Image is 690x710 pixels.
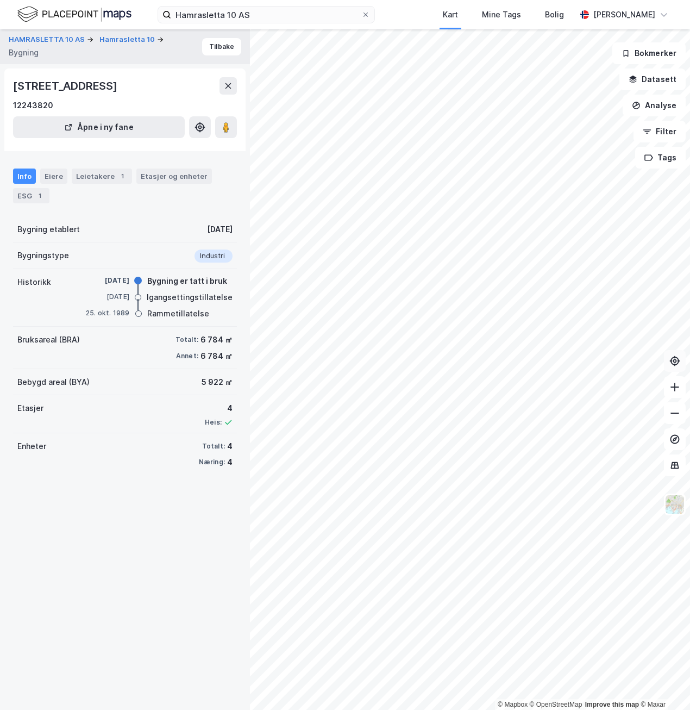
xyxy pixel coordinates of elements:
div: Næring: [199,458,225,466]
input: Søk på adresse, matrikkel, gårdeiere, leietakere eller personer [171,7,361,23]
button: Analyse [623,95,686,116]
div: 6 784 ㎡ [200,350,233,363]
iframe: Chat Widget [636,658,690,710]
button: Tags [635,147,686,169]
div: Totalt: [175,335,198,344]
img: Z [664,494,685,515]
div: 12243820 [13,99,53,112]
div: Info [13,169,36,184]
div: Bruksareal (BRA) [17,333,80,346]
button: Åpne i ny fane [13,116,185,138]
div: 4 [227,456,233,469]
div: [DATE] [86,292,129,302]
div: [PERSON_NAME] [593,8,655,21]
div: 1 [117,171,128,182]
a: Mapbox [498,701,528,708]
button: Hamrasletta 10 [99,34,157,45]
div: Bebygd areal (BYA) [17,376,90,389]
div: Eiere [40,169,67,184]
div: 4 [205,402,233,415]
div: 25. okt. 1989 [86,308,130,318]
div: Rammetillatelse [147,307,209,320]
div: Enheter [17,440,46,453]
div: ESG [13,188,49,203]
div: 1 [34,190,45,201]
button: Datasett [619,68,686,90]
div: [DATE] [207,223,233,236]
button: Bokmerker [612,42,686,64]
div: Kart [443,8,458,21]
div: Bygning etablert [17,223,80,236]
div: Historikk [17,276,51,289]
div: [DATE] [86,276,129,285]
div: Etasjer og enheter [141,171,208,181]
div: Mine Tags [482,8,521,21]
button: Filter [633,121,686,142]
div: Bygning [9,46,39,59]
div: Bygning er tatt i bruk [147,275,227,288]
div: Totalt: [202,442,225,451]
button: HAMRASLETTA 10 AS [9,34,87,45]
div: Annet: [176,352,198,360]
div: Heis: [205,418,222,427]
a: OpenStreetMap [530,701,582,708]
div: 6 784 ㎡ [200,333,233,346]
div: 5 922 ㎡ [202,376,233,389]
img: logo.f888ab2527a4732fd821a326f86c7f29.svg [17,5,131,24]
div: 4 [227,440,233,453]
div: Igangsettingstillatelse [147,291,233,304]
div: Bolig [545,8,564,21]
div: Bygningstype [17,249,69,262]
a: Improve this map [585,701,639,708]
div: Etasjer [17,402,43,415]
div: [STREET_ADDRESS] [13,77,120,95]
div: Leietakere [72,169,132,184]
button: Tilbake [202,38,241,55]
